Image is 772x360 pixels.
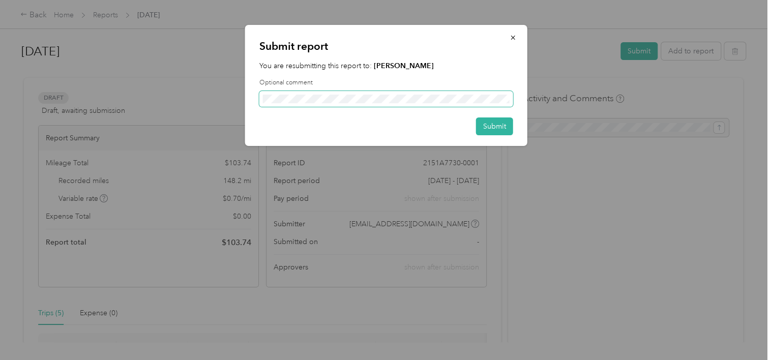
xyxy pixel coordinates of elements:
p: You are resubmitting this report to: [259,61,513,71]
label: Optional comment [259,78,513,87]
p: Submit report [259,39,513,53]
iframe: Everlance-gr Chat Button Frame [715,303,772,360]
button: Submit [476,117,513,135]
strong: [PERSON_NAME] [374,62,434,70]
